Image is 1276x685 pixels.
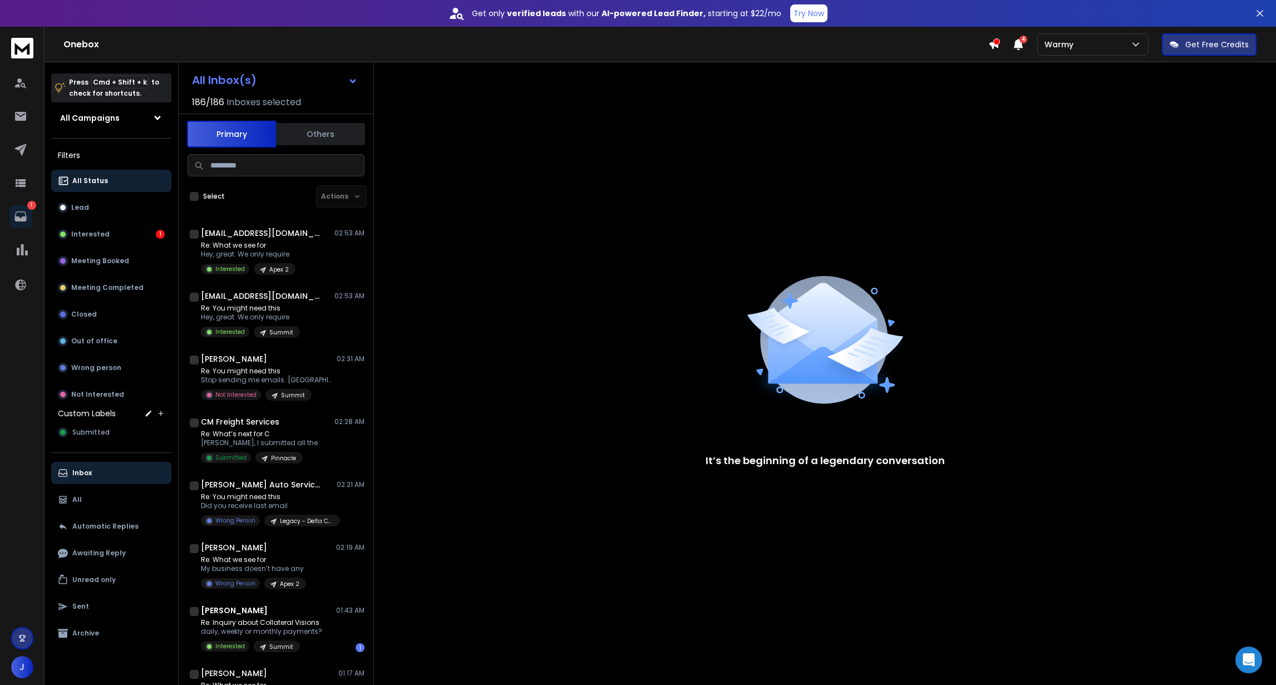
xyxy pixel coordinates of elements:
h1: [PERSON_NAME] [201,542,267,553]
button: Inbox [51,462,171,484]
button: Try Now [790,4,827,22]
button: Automatic Replies [51,515,171,538]
p: 02:21 AM [337,480,364,489]
h1: [EMAIL_ADDRESS][DOMAIN_NAME] [201,228,323,239]
p: 01:17 AM [338,669,364,678]
p: Stop sending me emails. [GEOGRAPHIC_DATA] [201,376,334,385]
span: Cmd + Shift + k [91,76,149,88]
p: Summit [281,391,305,400]
a: 1 [9,205,32,228]
h1: Onebox [63,38,988,51]
button: J [11,656,33,678]
button: Primary [187,121,276,147]
p: Submitted [215,454,247,462]
h1: All Inbox(s) [192,75,257,86]
p: My business doesn’t have any [201,564,306,573]
div: 1 [356,643,364,652]
button: Submitted [51,421,171,443]
button: Wrong person [51,357,171,379]
strong: verified leads [507,8,566,19]
h1: CM Freight Services [201,416,279,427]
div: 1 [156,230,165,239]
button: Out of office [51,330,171,352]
h1: [PERSON_NAME] [201,605,268,616]
p: Inbox [72,469,92,477]
p: Lead [71,203,89,212]
button: Not Interested [51,383,171,406]
p: Re: What we see for [201,241,295,250]
span: Submitted [72,428,110,437]
h1: All Campaigns [60,112,120,124]
p: Wrong person [71,363,121,372]
button: Meeting Booked [51,250,171,272]
p: Press to check for shortcuts. [69,77,159,99]
p: Hey, great. We only require [201,313,300,322]
p: 02:53 AM [334,229,364,238]
p: Re: What’s next for C [201,430,318,438]
p: Hey, great. We only require [201,250,295,259]
p: Legacy - Delta Capital App Out No App Ins [280,517,333,525]
div: Open Intercom Messenger [1235,647,1262,673]
p: Not Interested [215,391,257,399]
p: Summit [269,328,293,337]
p: 1 [27,201,36,210]
p: Interested [71,230,110,239]
p: Re: You might need this [201,492,334,501]
button: Unread only [51,569,171,591]
button: Awaiting Reply [51,542,171,564]
button: Lead [51,196,171,219]
h1: [PERSON_NAME] [201,668,267,679]
p: Get only with our starting at $22/mo [472,8,781,19]
p: Out of office [71,337,117,346]
p: Interested [215,328,245,336]
p: Apex 2 [269,265,289,274]
button: Meeting Completed [51,277,171,299]
p: Unread only [72,575,116,584]
p: Automatic Replies [72,522,139,531]
button: All Campaigns [51,107,171,129]
button: Interested1 [51,223,171,245]
h1: [PERSON_NAME] [201,353,267,364]
p: [PERSON_NAME], I submitted all the [201,438,318,447]
button: Sent [51,595,171,618]
p: 02:19 AM [336,543,364,552]
p: 02:31 AM [337,354,364,363]
button: All Inbox(s) [183,69,367,91]
p: Apex 2 [280,580,299,588]
p: daily, weekly or monthly payments? [201,627,322,636]
p: Wrong Person [215,579,255,588]
p: Re: Inquiry about Collateral Visions [201,618,322,627]
label: Select [203,192,225,201]
p: Meeting Booked [71,257,129,265]
button: Get Free Credits [1162,33,1257,56]
p: Try Now [794,8,824,19]
span: 4 [1019,36,1027,43]
p: Interested [215,265,245,273]
p: 02:53 AM [334,292,364,300]
p: Wrong Person [215,516,255,525]
p: Archive [72,629,99,638]
p: Warmy [1045,39,1078,50]
p: Awaiting Reply [72,549,126,558]
p: Closed [71,310,97,319]
p: Get Free Credits [1185,39,1249,50]
p: Did you receive last email [201,501,334,510]
h3: Filters [51,147,171,163]
p: Summit [269,643,293,651]
p: Interested [215,642,245,650]
button: All Status [51,170,171,192]
img: logo [11,38,33,58]
p: 02:28 AM [334,417,364,426]
h1: [EMAIL_ADDRESS][DOMAIN_NAME] [201,290,323,302]
p: Not Interested [71,390,124,399]
p: Meeting Completed [71,283,144,292]
p: Sent [72,602,89,611]
p: Re: You might need this [201,367,334,376]
p: It’s the beginning of a legendary conversation [706,453,945,469]
button: Archive [51,622,171,644]
h3: Custom Labels [58,408,116,419]
p: Re: You might need this [201,304,300,313]
button: Others [276,122,365,146]
p: Pinnacle [271,454,296,462]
